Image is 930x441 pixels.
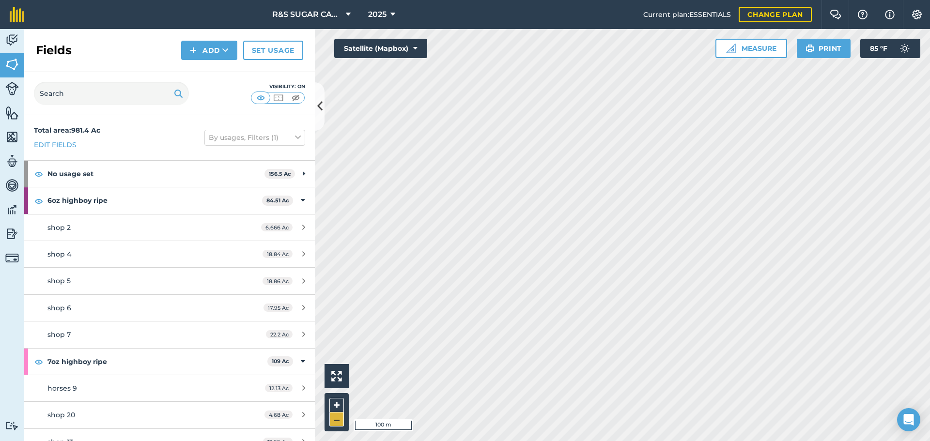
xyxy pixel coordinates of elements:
[895,39,914,58] img: svg+xml;base64,PD94bWwgdmVyc2lvbj0iMS4wIiBlbmNvZGluZz0idXRmLTgiPz4KPCEtLSBHZW5lcmF0b3I6IEFkb2JlIE...
[272,93,284,103] img: svg+xml;base64,PHN2ZyB4bWxucz0iaHR0cDovL3d3dy53My5vcmcvMjAwMC9zdmciIHdpZHRoPSI1MCIgaGVpZ2h0PSI0MC...
[290,93,302,103] img: svg+xml;base64,PHN2ZyB4bWxucz0iaHR0cDovL3d3dy53My5vcmcvMjAwMC9zdmciIHdpZHRoPSI1MCIgaGVpZ2h0PSI0MC...
[643,9,731,20] span: Current plan : ESSENTIALS
[329,412,344,426] button: –
[334,39,427,58] button: Satellite (Mapbox)
[331,371,342,381] img: Four arrows, one pointing top left, one top right, one bottom right and the last bottom left
[5,202,19,217] img: svg+xml;base64,PD94bWwgdmVyc2lvbj0iMS4wIiBlbmNvZGluZz0idXRmLTgiPz4KPCEtLSBHZW5lcmF0b3I6IEFkb2JlIE...
[261,223,293,231] span: 6.666 Ac
[911,10,923,19] img: A cog icon
[34,356,43,367] img: svg+xml;base64,PHN2ZyB4bWxucz0iaHR0cDovL3d3dy53My5vcmcvMjAwMC9zdmciIHdpZHRoPSIxOCIgaGVpZ2h0PSIyNC...
[5,57,19,72] img: svg+xml;base64,PHN2ZyB4bWxucz0iaHR0cDovL3d3dy53My5vcmcvMjAwMC9zdmciIHdpZHRoPSI1NiIgaGVpZ2h0PSI2MC...
[174,88,183,99] img: svg+xml;base64,PHN2ZyB4bWxucz0iaHR0cDovL3d3dy53My5vcmcvMjAwMC9zdmciIHdpZHRoPSIxOSIgaGVpZ2h0PSIyNC...
[243,41,303,60] a: Set usage
[24,295,315,321] a: shop 617.95 Ac
[47,384,77,393] span: horses 9
[272,9,342,20] span: R&S SUGAR CANE FARM
[24,349,315,375] div: 7oz highboy ripe109 Ac
[24,268,315,294] a: shop 518.86 Ac
[255,93,267,103] img: svg+xml;base64,PHN2ZyB4bWxucz0iaHR0cDovL3d3dy53My5vcmcvMjAwMC9zdmciIHdpZHRoPSI1MCIgaGVpZ2h0PSI0MC...
[24,161,315,187] div: No usage set156.5 Ac
[47,276,71,285] span: shop 5
[857,10,868,19] img: A question mark icon
[263,304,293,312] span: 17.95 Ac
[5,251,19,265] img: svg+xml;base64,PD94bWwgdmVyc2lvbj0iMS4wIiBlbmNvZGluZz0idXRmLTgiPz4KPCEtLSBHZW5lcmF0b3I6IEFkb2JlIE...
[36,43,72,58] h2: Fields
[272,358,289,365] strong: 109 Ac
[897,408,920,431] div: Open Intercom Messenger
[47,250,71,259] span: shop 4
[204,130,305,145] button: By usages, Filters (1)
[34,82,189,105] input: Search
[24,402,315,428] a: shop 204.68 Ac
[47,411,75,419] span: shop 20
[265,384,293,392] span: 12.13 Ac
[34,168,43,180] img: svg+xml;base64,PHN2ZyB4bWxucz0iaHR0cDovL3d3dy53My5vcmcvMjAwMC9zdmciIHdpZHRoPSIxOCIgaGVpZ2h0PSIyNC...
[5,178,19,193] img: svg+xml;base64,PD94bWwgdmVyc2lvbj0iMS4wIiBlbmNvZGluZz0idXRmLTgiPz4KPCEtLSBHZW5lcmF0b3I6IEFkb2JlIE...
[24,321,315,348] a: shop 722.2 Ac
[5,154,19,168] img: svg+xml;base64,PD94bWwgdmVyc2lvbj0iMS4wIiBlbmNvZGluZz0idXRmLTgiPz4KPCEtLSBHZW5lcmF0b3I6IEFkb2JlIE...
[263,250,293,258] span: 18.84 Ac
[5,421,19,430] img: svg+xml;base64,PD94bWwgdmVyc2lvbj0iMS4wIiBlbmNvZGluZz0idXRmLTgiPz4KPCEtLSBHZW5lcmF0b3I6IEFkb2JlIE...
[34,139,77,150] a: Edit fields
[47,349,267,375] strong: 7oz highboy ripe
[263,277,293,285] span: 18.86 Ac
[251,83,305,91] div: Visibility: On
[266,330,293,338] span: 22.2 Ac
[885,9,895,20] img: svg+xml;base64,PHN2ZyB4bWxucz0iaHR0cDovL3d3dy53My5vcmcvMjAwMC9zdmciIHdpZHRoPSIxNyIgaGVpZ2h0PSIxNy...
[24,187,315,213] div: 6oz highboy ripe84.51 Ac
[47,187,262,213] strong: 6oz highboy ripe
[47,223,71,232] span: shop 2
[5,227,19,241] img: svg+xml;base64,PD94bWwgdmVyc2lvbj0iMS4wIiBlbmNvZGluZz0idXRmLTgiPz4KPCEtLSBHZW5lcmF0b3I6IEFkb2JlIE...
[269,170,291,177] strong: 156.5 Ac
[190,45,197,56] img: svg+xml;base64,PHN2ZyB4bWxucz0iaHR0cDovL3d3dy53My5vcmcvMjAwMC9zdmciIHdpZHRoPSIxNCIgaGVpZ2h0PSIyNC...
[24,241,315,267] a: shop 418.84 Ac
[797,39,851,58] button: Print
[266,197,289,204] strong: 84.51 Ac
[47,161,264,187] strong: No usage set
[47,330,71,339] span: shop 7
[860,39,920,58] button: 85 °F
[739,7,812,22] a: Change plan
[368,9,387,20] span: 2025
[34,195,43,207] img: svg+xml;base64,PHN2ZyB4bWxucz0iaHR0cDovL3d3dy53My5vcmcvMjAwMC9zdmciIHdpZHRoPSIxOCIgaGVpZ2h0PSIyNC...
[5,82,19,95] img: svg+xml;base64,PD94bWwgdmVyc2lvbj0iMS4wIiBlbmNvZGluZz0idXRmLTgiPz4KPCEtLSBHZW5lcmF0b3I6IEFkb2JlIE...
[5,106,19,120] img: svg+xml;base64,PHN2ZyB4bWxucz0iaHR0cDovL3d3dy53My5vcmcvMjAwMC9zdmciIHdpZHRoPSI1NiIgaGVpZ2h0PSI2MC...
[24,375,315,401] a: horses 912.13 Ac
[726,44,736,53] img: Ruler icon
[5,33,19,47] img: svg+xml;base64,PD94bWwgdmVyc2lvbj0iMS4wIiBlbmNvZGluZz0idXRmLTgiPz4KPCEtLSBHZW5lcmF0b3I6IEFkb2JlIE...
[329,398,344,412] button: +
[47,304,71,312] span: shop 6
[830,10,841,19] img: Two speech bubbles overlapping with the left bubble in the forefront
[10,7,24,22] img: fieldmargin Logo
[34,126,100,135] strong: Total area : 981.4 Ac
[24,214,315,241] a: shop 26.666 Ac
[715,39,787,58] button: Measure
[806,43,815,54] img: svg+xml;base64,PHN2ZyB4bWxucz0iaHR0cDovL3d3dy53My5vcmcvMjAwMC9zdmciIHdpZHRoPSIxOSIgaGVpZ2h0PSIyNC...
[5,130,19,144] img: svg+xml;base64,PHN2ZyB4bWxucz0iaHR0cDovL3d3dy53My5vcmcvMjAwMC9zdmciIHdpZHRoPSI1NiIgaGVpZ2h0PSI2MC...
[264,411,293,419] span: 4.68 Ac
[181,41,237,60] button: Add
[870,39,887,58] span: 85 ° F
